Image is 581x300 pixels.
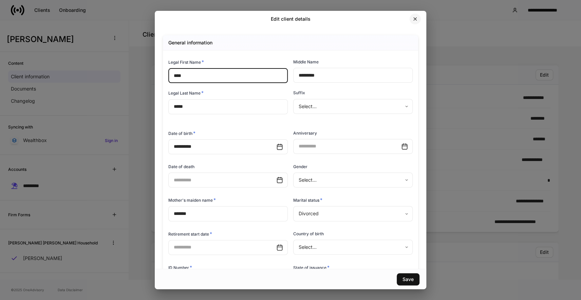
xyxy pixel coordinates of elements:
[293,163,307,170] h6: Gender
[271,16,311,22] h2: Edit client details
[168,39,212,46] h5: General information
[293,89,305,96] h6: Suffix
[293,206,412,221] div: Divorced
[293,231,324,237] h6: Country of birth
[293,197,322,203] h6: Marital status
[168,231,212,237] h6: Retirement start date
[168,59,204,65] h6: Legal First Name
[397,273,419,285] button: Save
[293,59,319,65] h6: Middle Name
[168,89,204,96] h6: Legal Last Name
[293,99,412,114] div: Select...
[293,264,330,271] h6: State of issuance
[168,163,194,170] h6: Date of death
[293,240,412,255] div: Select...
[293,130,317,136] h6: Anniversary
[168,264,192,271] h6: ID Number
[168,197,216,203] h6: Mother's maiden name
[402,277,414,282] div: Save
[293,173,412,187] div: Select...
[168,130,195,137] h6: Date of birth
